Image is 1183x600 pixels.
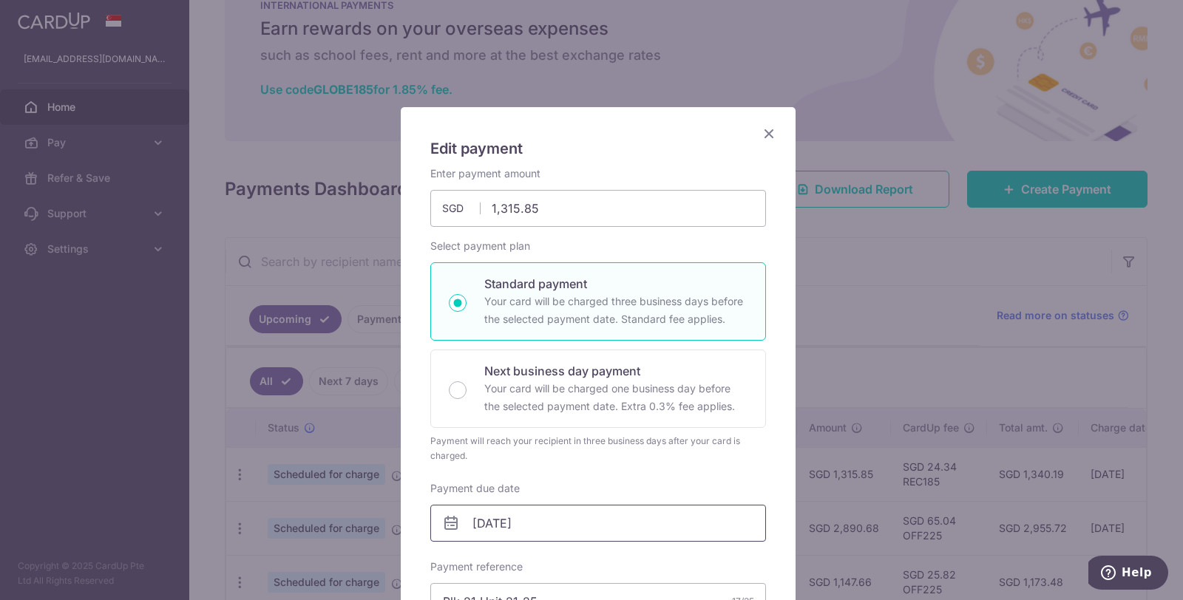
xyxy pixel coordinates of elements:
[430,505,766,542] input: DD / MM / YYYY
[484,362,748,380] p: Next business day payment
[760,125,778,143] button: Close
[430,481,520,496] label: Payment due date
[430,559,523,574] label: Payment reference
[430,434,766,463] div: Payment will reach your recipient in three business days after your card is charged.
[430,190,766,227] input: 0.00
[430,137,766,160] h5: Edit payment
[430,239,530,253] label: Select payment plan
[484,275,748,293] p: Standard payment
[1088,556,1168,593] iframe: Opens a widget where you can find more information
[442,201,481,216] span: SGD
[484,293,748,328] p: Your card will be charged three business days before the selected payment date. Standard fee appl...
[484,380,748,415] p: Your card will be charged one business day before the selected payment date. Extra 0.3% fee applies.
[430,166,540,181] label: Enter payment amount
